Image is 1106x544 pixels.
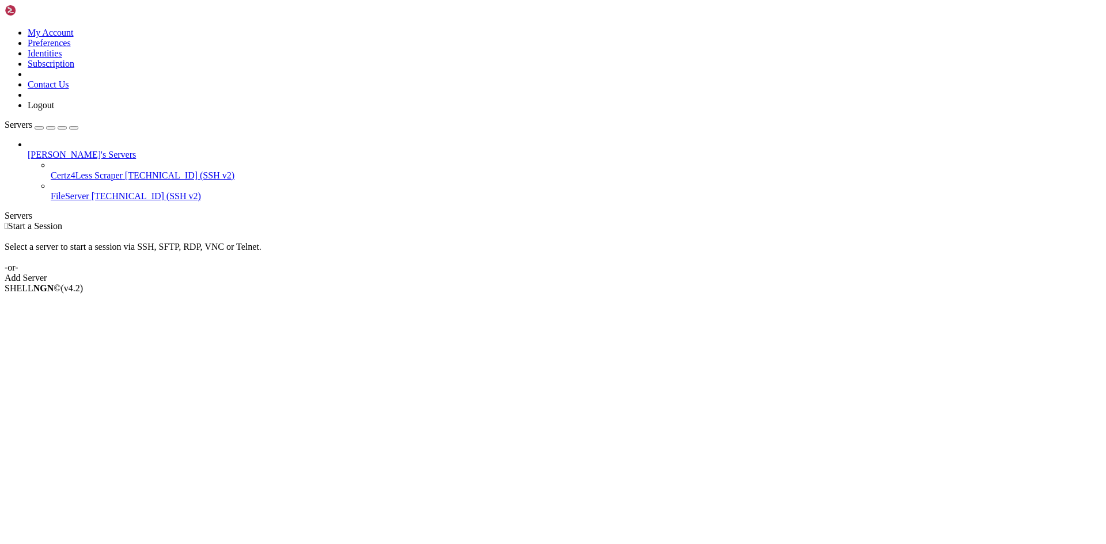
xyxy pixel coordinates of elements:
a: My Account [28,28,74,37]
span: Servers [5,120,32,130]
a: Preferences [28,38,71,48]
span: [PERSON_NAME]'s Servers [28,150,136,159]
a: [PERSON_NAME]'s Servers [28,150,1101,160]
a: Identities [28,48,62,58]
div: Servers [5,211,1101,221]
span: [TECHNICAL_ID] (SSH v2) [125,170,234,180]
span: [TECHNICAL_ID] (SSH v2) [92,191,201,201]
a: Certz4Less Scraper [TECHNICAL_ID] (SSH v2) [51,170,1101,181]
li: FileServer [TECHNICAL_ID] (SSH v2) [51,181,1101,201]
a: Servers [5,120,78,130]
span: Start a Session [8,221,62,231]
img: Shellngn [5,5,71,16]
li: Certz4Less Scraper [TECHNICAL_ID] (SSH v2) [51,160,1101,181]
div: Select a server to start a session via SSH, SFTP, RDP, VNC or Telnet. -or- [5,231,1101,273]
a: FileServer [TECHNICAL_ID] (SSH v2) [51,191,1101,201]
span: FileServer [51,191,89,201]
span:  [5,221,8,231]
b: NGN [33,283,54,293]
span: Certz4Less Scraper [51,170,123,180]
div: Add Server [5,273,1101,283]
a: Logout [28,100,54,110]
span: 4.2.0 [61,283,84,293]
a: Subscription [28,59,74,69]
li: [PERSON_NAME]'s Servers [28,139,1101,201]
span: SHELL © [5,283,83,293]
a: Contact Us [28,79,69,89]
